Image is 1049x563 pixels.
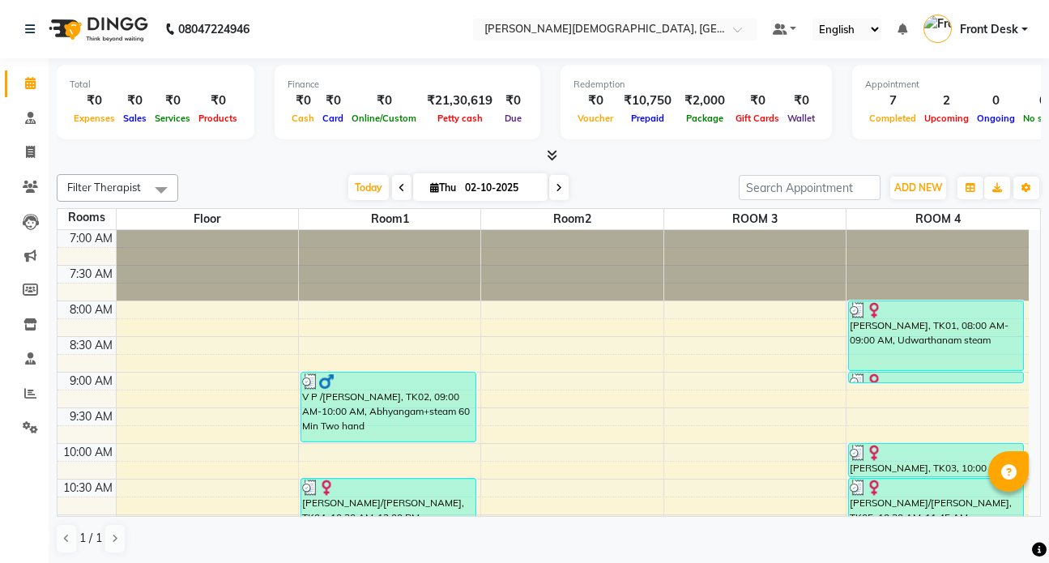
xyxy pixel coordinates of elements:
[920,113,973,124] span: Upcoming
[117,209,298,229] span: Floor
[481,209,663,229] span: Room2
[301,373,475,441] div: V P /[PERSON_NAME], TK02, 09:00 AM-10:00 AM, Abhyangam+steam 60 Min Two hand
[499,92,527,110] div: ₹0
[58,209,116,226] div: Rooms
[151,92,194,110] div: ₹0
[783,113,819,124] span: Wallet
[151,113,194,124] span: Services
[617,92,678,110] div: ₹10,750
[318,92,348,110] div: ₹0
[41,6,152,52] img: logo
[67,181,141,194] span: Filter Therapist
[627,113,668,124] span: Prepaid
[119,92,151,110] div: ₹0
[865,92,920,110] div: 7
[66,373,116,390] div: 9:00 AM
[66,230,116,247] div: 7:00 AM
[66,408,116,425] div: 9:30 AM
[66,301,116,318] div: 8:00 AM
[849,444,1023,476] div: [PERSON_NAME], TK03, 10:00 AM-10:30 AM, UTHARAVASTI
[890,177,946,199] button: ADD NEW
[348,113,420,124] span: Online/Custom
[288,92,318,110] div: ₹0
[574,92,617,110] div: ₹0
[739,175,881,200] input: Search Appointment
[70,92,119,110] div: ₹0
[288,78,527,92] div: Finance
[731,113,783,124] span: Gift Cards
[318,113,348,124] span: Card
[849,373,1023,382] div: [PERSON_NAME], TK01, 09:00 AM-09:10 AM, SNEHAPANAM
[348,175,389,200] span: Today
[70,113,119,124] span: Expenses
[60,515,116,532] div: 11:00 AM
[60,444,116,461] div: 10:00 AM
[574,78,819,92] div: Redemption
[288,113,318,124] span: Cash
[501,113,526,124] span: Due
[119,113,151,124] span: Sales
[846,209,1029,229] span: ROOM 4
[849,301,1023,370] div: [PERSON_NAME], TK01, 08:00 AM-09:00 AM, Udwarthanam steam
[894,181,942,194] span: ADD NEW
[299,209,480,229] span: Room1
[973,113,1019,124] span: Ongoing
[731,92,783,110] div: ₹0
[194,92,241,110] div: ₹0
[426,181,460,194] span: Thu
[574,113,617,124] span: Voucher
[348,92,420,110] div: ₹0
[920,92,973,110] div: 2
[960,21,1018,38] span: Front Desk
[865,113,920,124] span: Completed
[70,78,241,92] div: Total
[981,498,1033,547] iframe: chat widget
[60,480,116,497] div: 10:30 AM
[973,92,1019,110] div: 0
[783,92,819,110] div: ₹0
[923,15,952,43] img: Front Desk
[678,92,731,110] div: ₹2,000
[79,530,102,547] span: 1 / 1
[420,92,499,110] div: ₹21,30,619
[194,113,241,124] span: Products
[460,176,541,200] input: 2025-10-02
[682,113,727,124] span: Package
[66,266,116,283] div: 7:30 AM
[664,209,846,229] span: ROOM 3
[433,113,487,124] span: Petty cash
[178,6,249,52] b: 08047224946
[66,337,116,354] div: 8:30 AM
